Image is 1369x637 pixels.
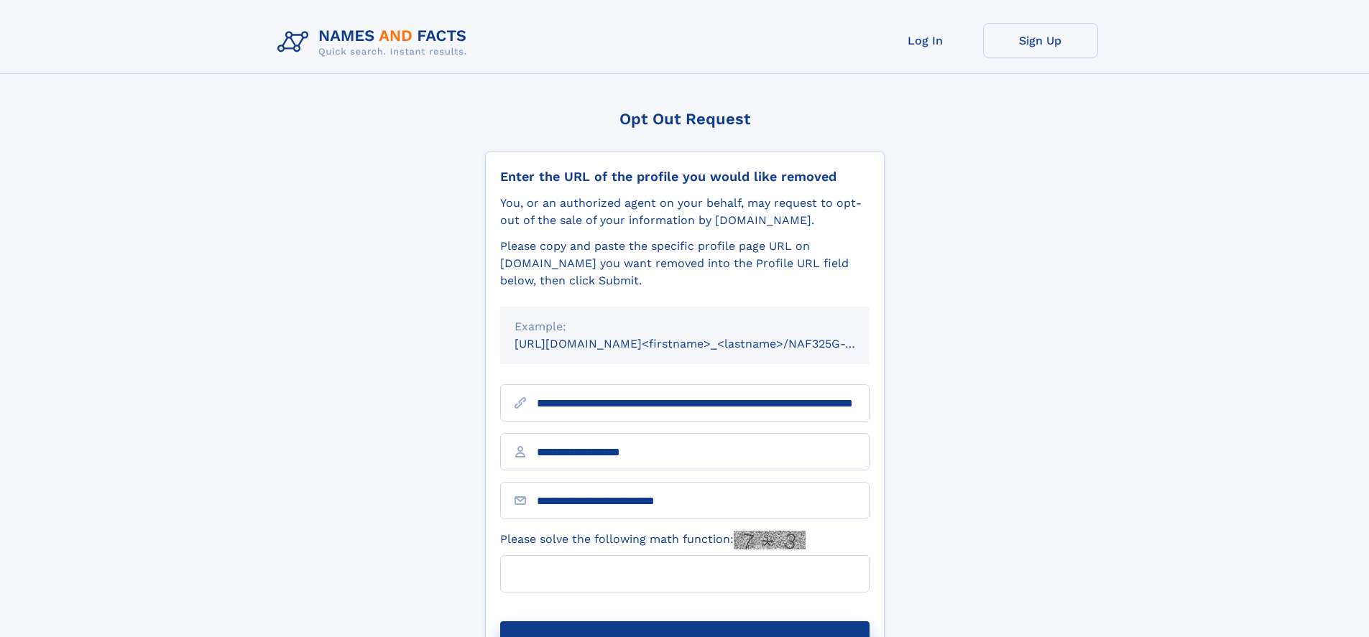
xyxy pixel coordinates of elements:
small: [URL][DOMAIN_NAME]<firstname>_<lastname>/NAF325G-xxxxxxxx [515,337,897,350]
a: Log In [868,23,983,58]
label: Please solve the following math function: [500,531,806,549]
img: Logo Names and Facts [272,23,479,62]
div: Enter the URL of the profile you would like removed [500,169,870,185]
div: Opt Out Request [485,110,885,128]
a: Sign Up [983,23,1098,58]
div: Example: [515,318,855,335]
div: Please copy and paste the specific profile page URL on [DOMAIN_NAME] you want removed into the Pr... [500,238,870,289]
div: You, or an authorized agent on your behalf, may request to opt-out of the sale of your informatio... [500,195,870,229]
